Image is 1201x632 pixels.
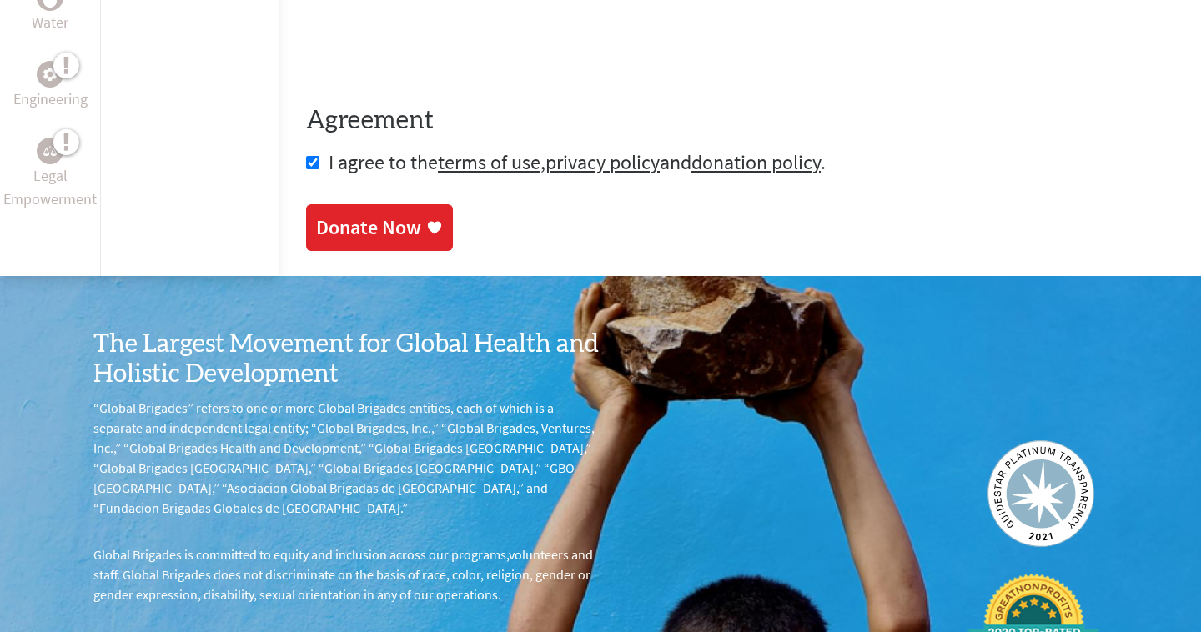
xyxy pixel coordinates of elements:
[987,440,1094,547] img: Guidestar 2019
[13,88,88,111] p: Engineering
[43,68,57,81] img: Engineering
[37,138,63,164] div: Legal Empowerment
[306,204,453,251] a: Donate Now
[3,138,97,211] a: Legal EmpowermentLegal Empowerment
[37,61,63,88] div: Engineering
[545,149,660,175] a: privacy policy
[93,329,600,389] h3: The Largest Movement for Global Health and Holistic Development
[93,544,600,604] p: Global Brigades is committed to equity and inclusion across our programs,volunteers and staff. Gl...
[13,61,88,111] a: EngineeringEngineering
[438,149,540,175] a: terms of use
[43,146,57,156] img: Legal Empowerment
[3,164,97,211] p: Legal Empowerment
[329,149,826,175] span: I agree to the , and .
[691,149,821,175] a: donation policy
[93,398,600,518] p: “Global Brigades” refers to one or more Global Brigades entities, each of which is a separate and...
[316,214,421,241] div: Donate Now
[32,11,68,34] p: Water
[306,106,1174,136] h4: Agreement
[306,8,560,73] iframe: reCAPTCHA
